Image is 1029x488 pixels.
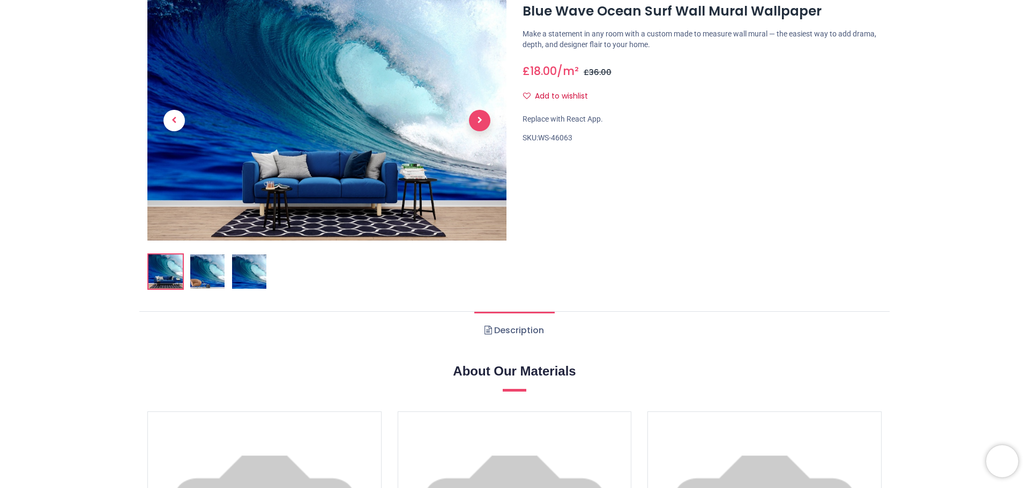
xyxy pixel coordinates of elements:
[986,445,1018,477] iframe: Brevo live chat
[147,36,201,204] a: Previous
[232,254,266,289] img: WS-46063-03
[538,133,572,142] span: WS-46063
[584,67,612,78] span: £
[523,2,882,20] h1: Blue Wave Ocean Surf Wall Mural Wallpaper
[557,63,579,79] span: /m²
[530,63,557,79] span: 18.00
[148,254,183,289] img: Blue Wave Ocean Surf Wall Mural Wallpaper
[469,110,490,131] span: Next
[523,133,882,144] div: SKU:
[190,254,225,289] img: WS-46063-02
[523,29,882,50] p: Make a statement in any room with a custom made to measure wall mural — the easiest way to add dr...
[474,312,554,349] a: Description
[523,92,531,100] i: Add to wishlist
[523,114,882,125] div: Replace with React App.
[589,67,612,78] span: 36.00
[453,36,506,204] a: Next
[523,87,597,106] button: Add to wishlistAdd to wishlist
[163,110,185,131] span: Previous
[523,63,557,79] span: £
[147,362,882,380] h2: About Our Materials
